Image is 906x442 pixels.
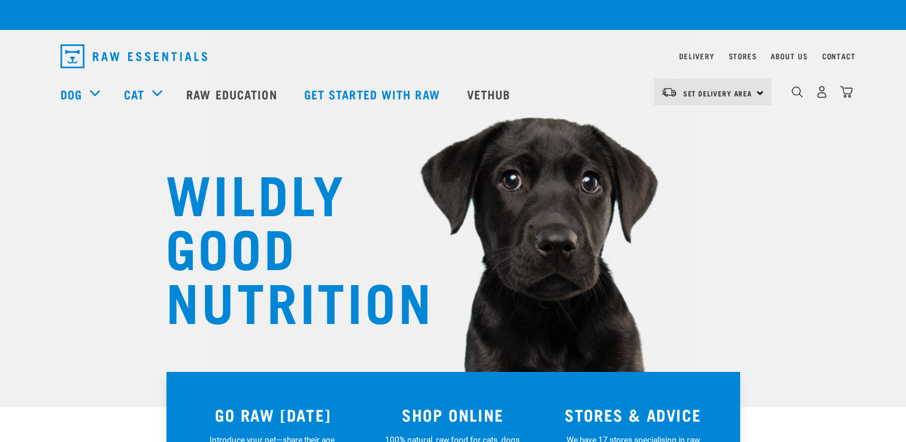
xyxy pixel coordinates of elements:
h3: SHOP ONLINE [370,405,536,424]
a: Vethub [455,70,526,118]
a: Contact [822,54,856,58]
a: Raw Education [174,70,292,118]
h1: WILDLY GOOD NUTRITION [166,165,405,326]
a: Delivery [679,54,714,58]
a: Cat [124,85,144,103]
h3: GO RAW [DATE] [190,405,356,424]
img: Raw Essentials Logo [60,44,207,68]
span: Set Delivery Area [683,91,753,95]
img: van-moving.png [661,87,677,98]
img: home-icon@2x.png [840,86,853,98]
a: Dog [60,85,82,103]
a: About Us [771,54,807,58]
img: user.png [816,86,828,98]
h3: STORES & ADVICE [550,405,716,424]
a: Stores [729,54,757,58]
img: home-icon-1@2x.png [792,86,803,98]
nav: dropdown navigation [51,40,856,73]
a: Get started with Raw [292,70,455,118]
